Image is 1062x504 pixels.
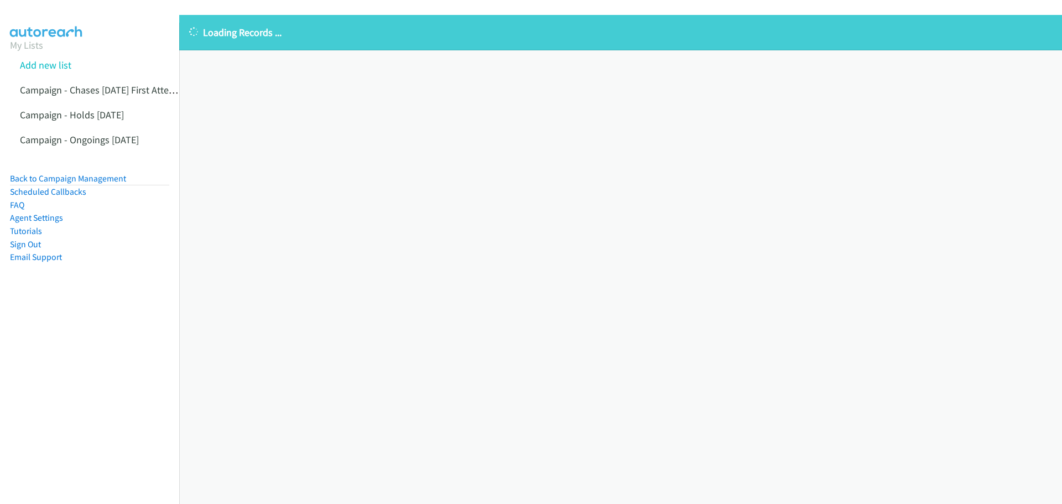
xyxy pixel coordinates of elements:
a: Email Support [10,252,62,262]
a: Sign Out [10,239,41,250]
a: Add new list [20,59,71,71]
a: My Lists [10,39,43,51]
a: Campaign - Chases [DATE] First Attempts [20,84,190,96]
a: Scheduled Callbacks [10,186,86,197]
p: Loading Records ... [189,25,1052,40]
a: Agent Settings [10,212,63,223]
a: Back to Campaign Management [10,173,126,184]
a: Campaign - Holds [DATE] [20,108,124,121]
a: Tutorials [10,226,42,236]
a: Campaign - Ongoings [DATE] [20,133,139,146]
a: FAQ [10,200,24,210]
